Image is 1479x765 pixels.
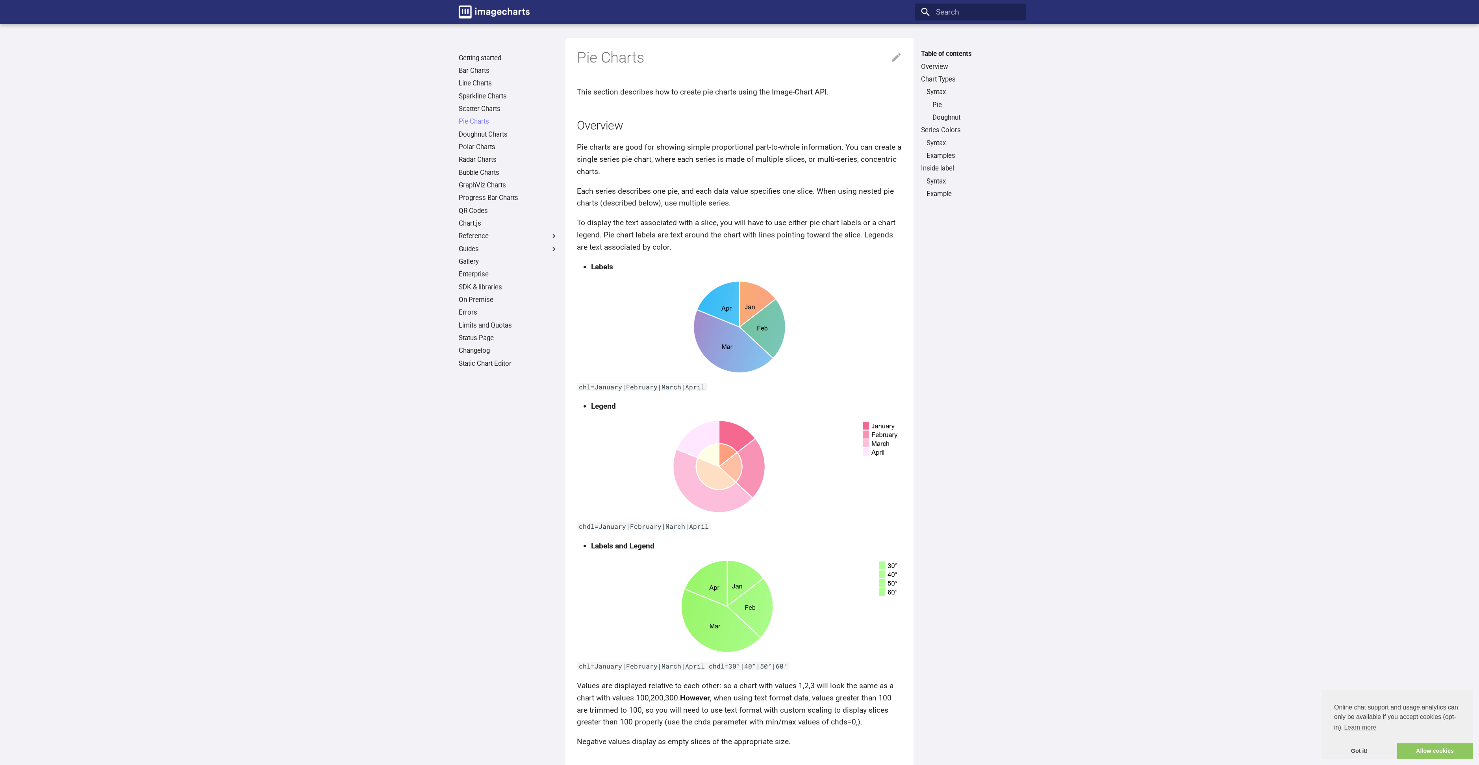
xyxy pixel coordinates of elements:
[459,117,558,126] a: Pie Charts
[577,281,902,374] img: chart
[577,522,711,530] code: chdl=January|February|March|April
[577,680,902,728] p: Values are displayed relative to each other: so a chart with values 1,2,3 will look the same as a...
[459,321,558,330] a: Limits and Quotas
[577,217,902,253] p: To display the text associated with a slice, you will have to use either pie chart labels or a ch...
[455,2,534,22] a: Image-Charts documentation
[459,143,558,152] a: Polar Charts
[459,257,558,266] a: Gallery
[459,334,558,343] a: Status Page
[927,190,1020,198] a: Example
[577,420,902,513] img: chart
[927,152,1020,160] a: Examples
[577,736,902,748] p: Negative values display as empty slices of the appropriate size.
[577,86,902,98] p: This section describes how to create pie charts using the Image-Chart API.
[459,296,558,304] a: On Premise
[591,541,654,550] strong: Labels and Legend
[927,177,1020,186] a: Syntax
[459,181,558,190] a: GraphViz Charts
[459,169,558,177] a: Bubble Charts
[459,232,558,241] label: Reference
[577,141,902,178] p: Pie charts are good for showing simple proportional part-to-whole information. You can create a s...
[459,6,530,19] img: logo
[591,402,616,411] strong: Legend
[459,194,558,202] a: Progress Bar Charts
[577,48,902,67] h1: Pie Charts
[915,50,1026,198] nav: Table of contents
[577,383,707,391] code: chl=January|February|March|April
[1397,743,1473,759] a: allow cookies
[591,262,613,271] strong: Labels
[1334,703,1460,734] span: Online chat support and usage analytics can only be available if you accept cookies (opt-in).
[459,156,558,164] a: Radar Charts
[459,359,558,368] a: Static Chart Editor
[459,92,558,101] a: Sparkline Charts
[459,79,558,88] a: Line Charts
[577,662,790,670] code: chl=January|February|March|April chdl=30°|40°|50°|60°
[915,50,1026,58] label: Table of contents
[577,185,902,209] p: Each series describes one pie, and each data value specifies one slice. When using nested pie cha...
[921,139,1020,160] nav: Series Colors
[459,270,558,279] a: Enterprise
[459,207,558,215] a: QR Codes
[921,164,1020,173] a: Inside label
[921,75,1020,84] a: Chart Types
[459,283,558,292] a: SDK & libraries
[459,105,558,113] a: Scatter Charts
[1321,690,1473,759] div: cookieconsent
[921,63,1020,71] a: Overview
[577,117,902,134] h2: Overview
[858,717,862,726] max-slice-size: ).
[459,245,558,254] label: Guides
[921,177,1020,198] nav: Inside label
[927,101,1020,122] nav: Syntax
[459,130,558,139] a: Doughnut Charts
[577,560,902,653] img: chart
[915,4,1026,20] input: Search
[459,54,558,63] a: Getting started
[459,308,558,317] a: Errors
[459,346,558,355] a: Changelog
[927,88,1020,96] a: Syntax
[459,67,558,75] a: Bar Charts
[1343,722,1377,734] a: learn more about cookies
[680,693,710,702] strong: However
[932,101,1020,109] a: Pie
[921,126,1020,135] a: Series Colors
[921,88,1020,122] nav: Chart Types
[1321,743,1397,759] a: dismiss cookie message
[459,219,558,228] a: Chart.js
[927,139,1020,148] a: Syntax
[932,113,1020,122] a: Doughnut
